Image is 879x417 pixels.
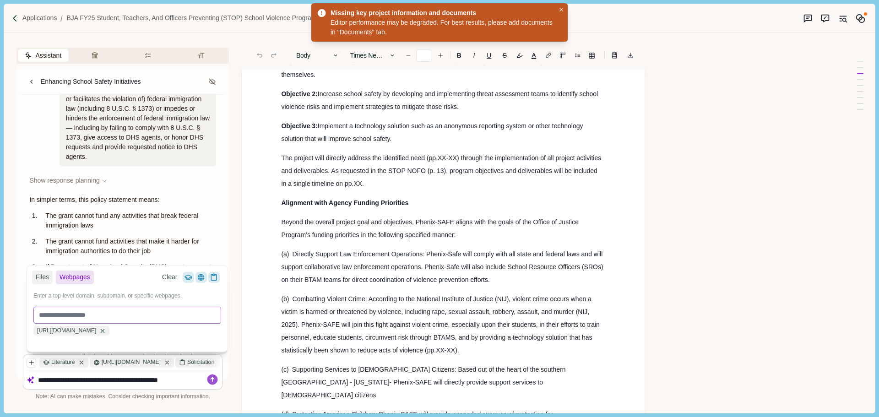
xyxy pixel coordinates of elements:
span: Beyond the overall project goal and objectives, Phenix-SAFE aligns with the goals of the Office o... [281,218,580,238]
span: For your grant application, this means Phenix City Schools must ensure that all proposed activiti... [29,353,213,399]
button: I [467,49,480,62]
span: Objective 2: [281,90,317,97]
div: Note: AI can make mistakes. Consider checking important information. [23,393,222,401]
button: Body [292,49,344,62]
span: The project will directly address the identified need (pp.XX-XX) through the implementation of al... [281,154,603,187]
span: Show response planning [29,176,99,185]
span: [URL][DOMAIN_NAME] [37,327,96,335]
button: Decrease font size [402,49,415,62]
button: Line height [585,49,598,62]
button: S [498,49,511,62]
i: I [473,52,475,59]
p: The grant cannot fund any activities that break federal immigration laws [45,211,216,230]
button: Files [32,271,53,284]
button: Increase font size [434,49,447,62]
span: Increase school safety by developing and implementing threat assessment teams to identify school ... [281,90,600,110]
button: Redo [267,49,280,62]
span: (c) [281,366,288,373]
span: Implement a technology solution such as an anonymous reporting system or other technology solutio... [281,122,585,142]
div: Solicitation [175,358,228,368]
button: Clear [158,271,181,284]
s: S [503,52,507,59]
div: Missing key project information and documents [331,8,552,18]
div: Editor performance may be degraded. For best results, please add documents in "Documents" tab. [331,18,555,37]
button: Line height [608,49,621,62]
button: B [452,49,466,62]
div: [URL][DOMAIN_NAME] [90,358,174,368]
button: U [482,49,496,62]
div: what does this mean in basic terms Out of program scope is any program or activity, at any tier t... [60,60,217,166]
span: Alignment with Agency Funding Priorities [281,199,408,206]
span: Enter a top-level domain, subdomain, or specific webpages. [33,292,221,307]
a: BJA FY25 Student, Teachers, and Officers Preventing (STOP) School Violence Program (O-BJA-2025-17... [66,13,381,23]
span: Directly Support Law Enforcement Operations: Phenix-Safe will comply with all state and federal l... [281,250,605,283]
button: Times New Roman [345,49,400,62]
button: Adjust margins [556,49,569,62]
b: B [457,52,461,59]
div: Literature [39,358,88,368]
u: U [487,52,491,59]
p: In simpler terms, this policy statement means: [29,195,216,205]
img: Forward slash icon [11,14,19,22]
button: Undo [253,49,266,62]
p: The grant cannot fund activities that make it harder for immigration authorities to do their job [45,237,216,256]
span: Objective 3: [281,122,317,130]
a: Applications [22,13,57,23]
span: Assistant [35,51,61,60]
span: (a) [281,250,289,258]
span: Supporting Services to [DEMOGRAPHIC_DATA] Citizens: Based out of the heart of the southern [GEOGR... [281,366,567,399]
button: Line height [571,49,584,62]
button: Close [557,5,566,15]
button: Export to docx [624,49,637,62]
button: Line height [542,49,555,62]
div: Enhancing School Safety Initiatives [41,77,141,87]
img: Forward slash icon [57,14,66,22]
span: Combatting Violent Crime: According to the National Institute of Justice (NIJ), violent crime occ... [281,295,601,354]
span: (b) [281,295,289,303]
button: Webpages [56,271,94,284]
